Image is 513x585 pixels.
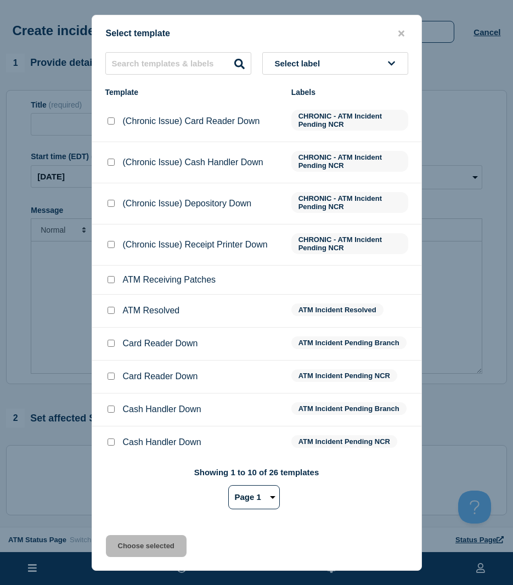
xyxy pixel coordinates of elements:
span: ATM Incident Pending NCR [291,435,397,448]
input: ATM Resolved checkbox [108,307,115,314]
span: ATM Incident Pending NCR [291,369,397,382]
p: Showing 1 to 10 of 26 templates [194,468,319,477]
p: (Chronic Issue) Card Reader Down [123,116,260,126]
input: Cash Handler Down checkbox [108,438,115,446]
p: Card Reader Down [123,339,198,348]
span: CHRONIC - ATM Incident Pending NCR [291,192,408,213]
p: Card Reader Down [123,372,198,381]
input: Card Reader Down checkbox [108,373,115,380]
span: CHRONIC - ATM Incident Pending NCR [291,233,408,254]
span: ATM Incident Resolved [291,303,384,316]
input: (Chronic Issue) Receipt Printer Down checkbox [108,241,115,248]
p: Cash Handler Down [123,437,201,447]
input: (Chronic Issue) Depository Down checkbox [108,200,115,207]
input: Cash Handler Down checkbox [108,406,115,413]
input: Card Reader Down checkbox [108,340,115,347]
p: Cash Handler Down [123,404,201,414]
div: Select template [92,29,421,39]
p: (Chronic Issue) Receipt Printer Down [123,240,268,250]
span: ATM Incident Pending Branch [291,402,407,415]
div: Template [105,88,280,97]
p: (Chronic Issue) Depository Down [123,199,252,209]
p: (Chronic Issue) Cash Handler Down [123,157,263,167]
button: close button [395,29,408,39]
input: ATM Receiving Patches checkbox [108,276,115,283]
p: ATM Receiving Patches [123,275,216,285]
input: (Chronic Issue) Cash Handler Down checkbox [108,159,115,166]
span: CHRONIC - ATM Incident Pending NCR [291,110,408,131]
span: ATM Incident Pending Branch [291,336,407,349]
input: (Chronic Issue) Card Reader Down checkbox [108,117,115,125]
button: Select label [262,52,408,75]
p: ATM Resolved [123,306,180,316]
button: Choose selected [106,535,187,557]
input: Search templates & labels [105,52,251,75]
span: Select label [275,59,325,68]
span: CHRONIC - ATM Incident Pending NCR [291,151,408,172]
div: Labels [291,88,408,97]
